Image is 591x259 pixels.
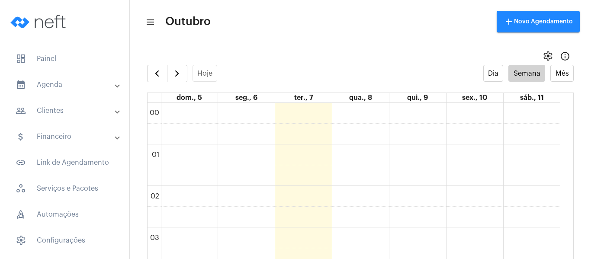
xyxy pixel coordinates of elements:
[539,48,556,65] button: settings
[504,19,573,25] span: Novo Agendamento
[16,209,26,220] span: sidenav icon
[16,157,26,168] mat-icon: sidenav icon
[5,126,129,147] mat-expansion-panel-header: sidenav iconFinanceiro
[16,106,116,116] mat-panel-title: Clientes
[150,151,161,159] div: 01
[9,152,121,173] span: Link de Agendamento
[556,48,574,65] button: Info
[508,65,545,82] button: Semana
[504,16,514,27] mat-icon: add
[543,51,553,61] span: settings
[165,15,211,29] span: Outubro
[16,131,116,142] mat-panel-title: Financeiro
[483,65,504,82] button: Dia
[518,93,546,102] a: 11 de outubro de 2025
[16,106,26,116] mat-icon: sidenav icon
[5,74,129,95] mat-expansion-panel-header: sidenav iconAgenda
[145,17,154,27] mat-icon: sidenav icon
[16,235,26,246] span: sidenav icon
[5,100,129,121] mat-expansion-panel-header: sidenav iconClientes
[550,65,574,82] button: Mês
[148,234,161,242] div: 03
[292,93,315,102] a: 7 de outubro de 2025
[460,93,489,102] a: 10 de outubro de 2025
[234,93,259,102] a: 6 de outubro de 2025
[9,48,121,69] span: Painel
[149,192,161,200] div: 02
[16,183,26,194] span: sidenav icon
[9,204,121,225] span: Automações
[9,178,121,199] span: Serviços e Pacotes
[148,109,161,117] div: 00
[147,65,167,82] button: Semana Anterior
[9,230,121,251] span: Configurações
[175,93,204,102] a: 5 de outubro de 2025
[16,54,26,64] span: sidenav icon
[560,51,570,61] mat-icon: Info
[16,80,26,90] mat-icon: sidenav icon
[193,65,218,82] button: Hoje
[347,93,374,102] a: 8 de outubro de 2025
[7,4,72,39] img: logo-neft-novo-2.png
[16,131,26,142] mat-icon: sidenav icon
[497,11,580,32] button: Novo Agendamento
[167,65,187,82] button: Próximo Semana
[16,80,116,90] mat-panel-title: Agenda
[405,93,430,102] a: 9 de outubro de 2025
